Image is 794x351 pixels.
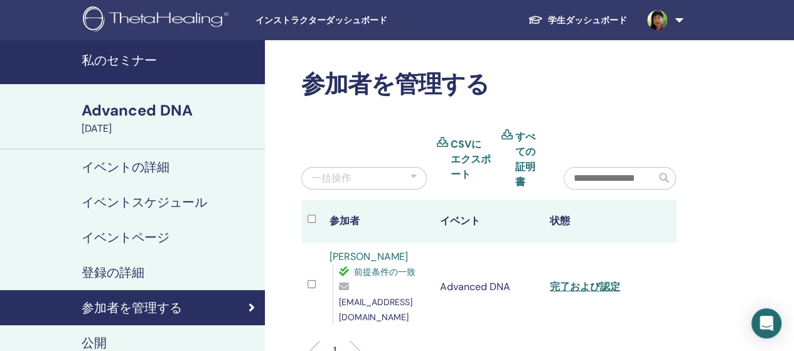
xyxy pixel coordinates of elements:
div: 一括操作 [311,171,351,186]
th: 状態 [544,200,654,243]
a: Advanced DNA[DATE] [74,100,265,136]
a: [PERSON_NAME] [330,250,408,263]
a: CSVにエクスポート [451,137,491,182]
h4: イベントの詳細 [82,159,169,175]
h2: 参加者を管理する [301,70,676,99]
span: [EMAIL_ADDRESS][DOMAIN_NAME] [339,296,412,323]
span: 前提条件の一致 [354,266,416,278]
div: Open Intercom Messenger [751,308,781,338]
td: Advanced DNA [433,243,544,331]
h4: 公開 [82,335,107,350]
img: graduation-cap-white.svg [528,14,543,25]
h4: 登録の詳細 [82,265,144,280]
th: イベント [433,200,544,243]
img: default.jpg [647,10,667,30]
a: 完了および認定 [550,280,620,293]
h4: 参加者を管理する [82,300,182,315]
img: logo.png [83,6,233,35]
a: すべての証明書 [515,129,545,190]
span: インストラクターダッシュボード [255,14,444,27]
h4: イベントスケジュール [82,195,207,210]
a: 学生ダッシュボード [518,9,637,32]
div: Advanced DNA [82,100,257,121]
h4: 私のセミナー [82,53,257,68]
h4: イベントページ [82,230,169,245]
th: 参加者 [323,200,434,243]
div: [DATE] [82,121,257,136]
